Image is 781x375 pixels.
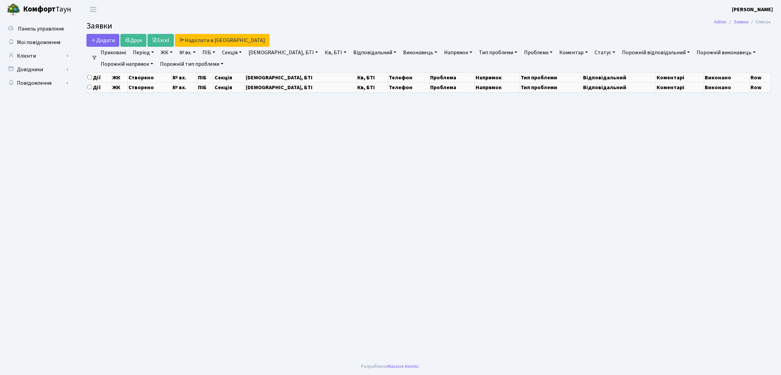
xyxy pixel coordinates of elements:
span: Мої повідомлення [17,39,60,46]
th: Дії [87,73,112,82]
th: Напрямок [475,73,520,82]
th: [DEMOGRAPHIC_DATA], БТІ [245,73,357,82]
th: ЖК [112,73,127,82]
a: Приховані [98,47,129,58]
a: Надіслати в [GEOGRAPHIC_DATA] [175,34,269,47]
th: Row [749,82,770,92]
a: Статус [592,47,618,58]
a: Мої повідомлення [3,36,71,49]
th: Кв, БТІ [357,82,388,92]
th: Телефон [388,82,429,92]
a: Проблема [521,47,555,58]
a: ПІБ [200,47,218,58]
a: [DEMOGRAPHIC_DATA], БТІ [246,47,321,58]
span: Заявки [86,20,112,32]
a: Admin [714,18,726,25]
th: Коментарі [656,82,704,92]
th: Напрямок [475,82,520,92]
a: Напрямок [441,47,475,58]
th: Телефон [388,73,429,82]
a: Excel [147,34,174,47]
th: Коментарі [656,73,704,82]
th: ПІБ [197,73,214,82]
th: Проблема [429,82,475,92]
th: ЖК [112,82,127,92]
span: Додати [91,37,115,44]
b: [PERSON_NAME] [732,6,773,13]
a: Виконавець [400,47,440,58]
a: Massive Kinetic [387,363,419,370]
th: № вх. [172,82,197,92]
th: Секція [214,73,245,82]
a: Відповідальний [351,47,399,58]
th: ПІБ [197,82,214,92]
a: Секція [219,47,244,58]
a: Порожній тип проблеми [157,58,226,70]
a: Повідомлення [3,76,71,90]
th: Тип проблеми [520,82,582,92]
th: Секція [214,82,245,92]
li: Список [748,18,771,26]
a: Коментар [557,47,590,58]
nav: breadcrumb [704,15,781,29]
a: Порожній напрямок [98,58,156,70]
a: № вх. [177,47,198,58]
span: Панель управління [18,25,64,33]
a: Клієнти [3,49,71,63]
a: Панель управління [3,22,71,36]
th: № вх. [172,73,197,82]
th: [DEMOGRAPHIC_DATA], БТІ [245,82,357,92]
th: Тип проблеми [520,73,582,82]
button: Переключити навігацію [85,4,102,15]
b: Комфорт [23,4,56,15]
th: Відповідальний [582,82,656,92]
th: Row [749,73,770,82]
a: Друк [120,34,146,47]
a: [PERSON_NAME] [732,5,773,14]
th: Виконано [704,82,749,92]
th: Виконано [704,73,749,82]
img: logo.png [7,3,20,16]
a: ЖК [158,47,175,58]
th: Відповідальний [582,73,656,82]
a: Тип проблеми [476,47,520,58]
th: Створено [127,73,172,82]
a: Додати [86,34,119,47]
a: Довідники [3,63,71,76]
th: Створено [127,82,172,92]
a: Заявки [734,18,748,25]
span: Таун [23,4,71,15]
a: Кв, БТІ [322,47,349,58]
a: Період [130,47,157,58]
th: Дії [87,82,112,92]
th: Кв, БТІ [357,73,388,82]
a: Порожній виконавець [694,47,758,58]
div: Розроблено . [361,363,420,370]
a: Порожній відповідальний [619,47,693,58]
th: Проблема [429,73,475,82]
